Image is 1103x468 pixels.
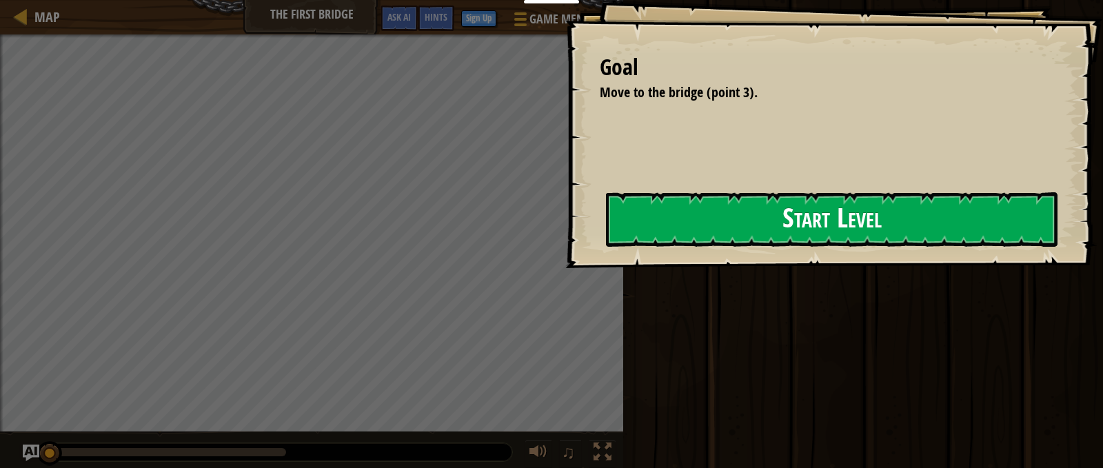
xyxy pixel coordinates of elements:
button: Ask AI [381,6,418,31]
span: Game Menu [529,10,591,28]
li: Move to the bridge (point 3). [583,83,1051,103]
span: Map [34,8,60,26]
button: ♫ [559,440,583,468]
button: Toggle fullscreen [589,440,616,468]
button: Ask AI [23,445,39,461]
button: Adjust volume [525,440,552,468]
span: Hints [425,10,447,23]
div: Goal [600,52,1055,83]
button: Sign Up [461,10,496,27]
span: Move to the bridge (point 3). [600,83,758,101]
button: Game Menu [503,6,599,38]
span: ♫ [562,442,576,462]
button: Start Level [606,192,1058,247]
span: Ask AI [387,10,411,23]
a: Map [28,8,60,26]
